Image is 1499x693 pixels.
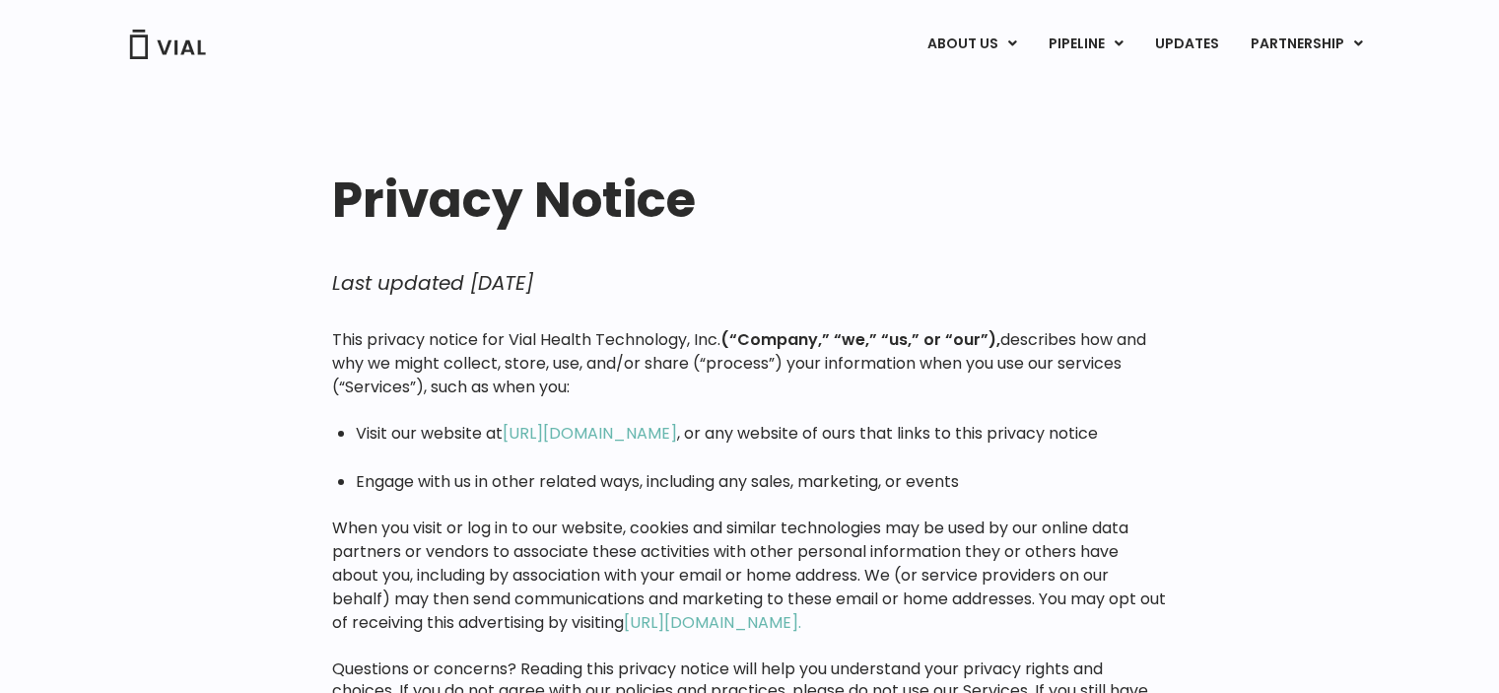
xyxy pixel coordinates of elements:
[332,173,1167,228] h1: Privacy Notice
[912,28,1032,61] a: ABOUT USMenu Toggle
[128,30,207,59] img: Vial Logo
[332,517,1167,635] p: When you visit or log in to our website, cookies and similar technologies may be used by our onli...
[720,328,1000,351] strong: (“Company,” “we,” “us,” or “our”),
[332,328,1167,399] p: This privacy notice for Vial Health Technology, Inc. describes how and why we might collect, stor...
[356,423,1167,445] li: Visit our website at , or any website of ours that links to this privacy notice
[356,471,1167,493] li: Engage with us in other related ways, including any sales, marketing, or events
[1033,28,1138,61] a: PIPELINEMenu Toggle
[332,267,1167,299] p: Last updated [DATE]
[503,422,677,445] a: [URL][DOMAIN_NAME]
[1139,28,1234,61] a: UPDATES
[1235,28,1379,61] a: PARTNERSHIPMenu Toggle
[624,611,801,634] a: [URL][DOMAIN_NAME].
